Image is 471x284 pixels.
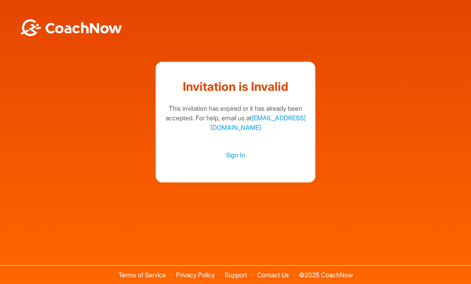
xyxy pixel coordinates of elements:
img: BwLJSsUCoWCh5upNqxVrqldRgqLPVwmV24tXu5FoVAoFEpwwqQ3VIfuoInZCoVCoTD4vwADAC3ZFMkVEQFDAAAAAElFTkSuQmCC [19,19,123,36]
span: © 2025 CoachNow [295,266,357,278]
h1: Invitation is Invalid [164,78,307,96]
a: [EMAIL_ADDRESS][DOMAIN_NAME] [210,114,306,131]
div: This invitation has expired or it has already been accepted. For help, email us at [164,104,307,132]
a: Support [225,271,247,279]
a: Contact Us [257,271,289,279]
a: Terms of Service [119,271,166,279]
a: Privacy Policy [176,271,215,279]
a: Sign In [164,150,307,160]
